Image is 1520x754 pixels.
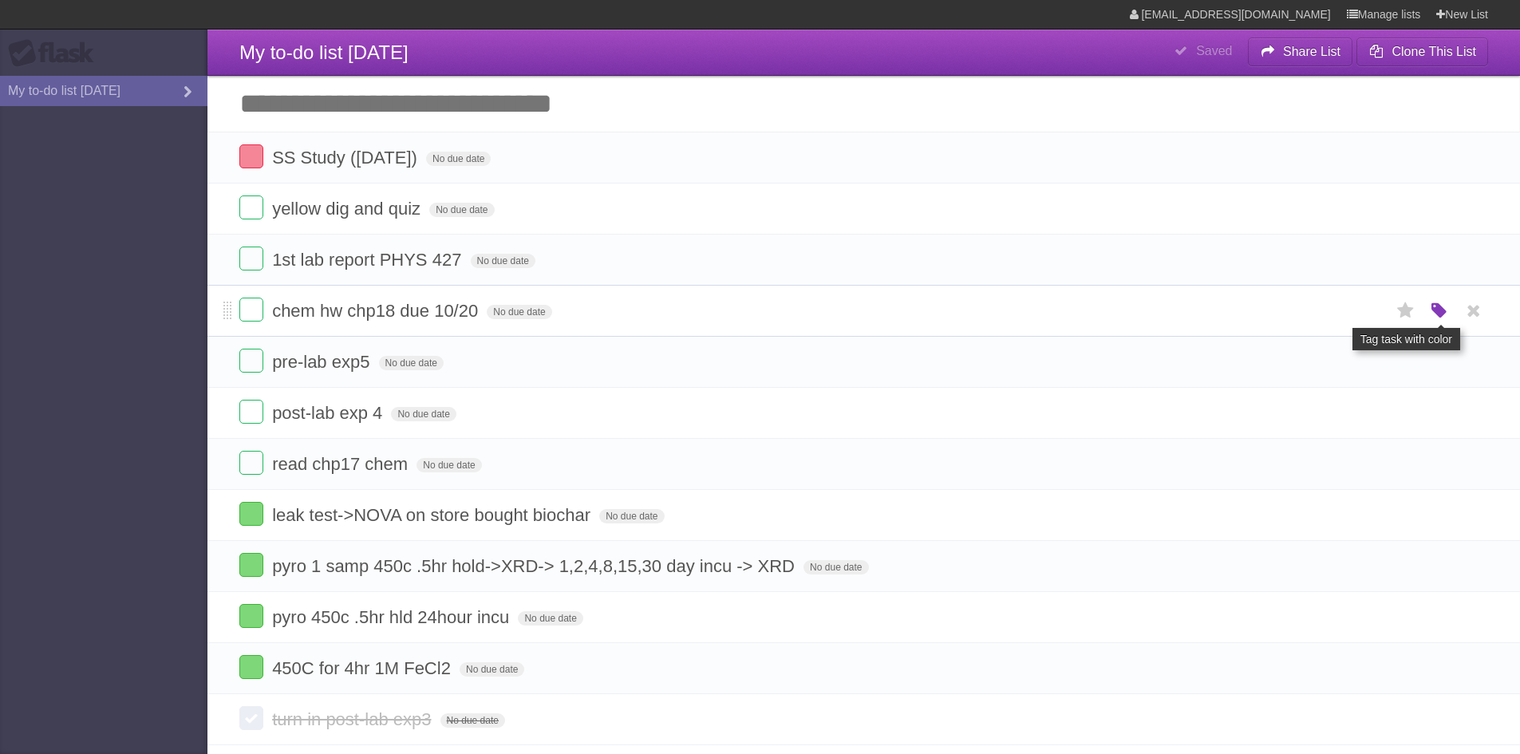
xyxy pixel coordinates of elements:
label: Done [239,706,263,730]
label: Done [239,553,263,577]
span: pyro 450c .5hr hld 24hour incu [272,607,513,627]
label: Done [239,655,263,679]
label: Done [239,247,263,270]
span: My to-do list [DATE] [239,41,409,63]
span: No due date [417,458,481,472]
label: Done [239,144,263,168]
b: Saved [1196,44,1232,57]
button: Share List [1248,38,1353,66]
span: No due date [599,509,664,523]
label: Done [239,502,263,526]
label: Done [239,195,263,219]
span: chem hw chp18 due 10/20 [272,301,482,321]
span: No due date [487,305,551,319]
b: Clone This List [1392,45,1476,58]
span: 1st lab report PHYS 427 [272,250,465,270]
label: Done [239,451,263,475]
span: 450C for 4hr 1M FeCl2 [272,658,455,678]
span: pre-lab exp5 [272,352,373,372]
span: No due date [426,152,491,166]
span: No due date [391,407,456,421]
label: Star task [1391,298,1421,324]
label: Done [239,349,263,373]
span: yellow dig and quiz [272,199,424,219]
span: No due date [518,611,582,626]
span: No due date [460,662,524,677]
span: No due date [379,356,444,370]
span: read chp17 chem [272,454,412,474]
div: Flask [8,39,104,68]
span: No due date [471,254,535,268]
b: Share List [1283,45,1340,58]
span: No due date [803,560,868,574]
span: SS Study ([DATE]) [272,148,421,168]
label: Done [239,604,263,628]
span: pyro 1 samp 450c .5hr hold->XRD-> 1,2,4,8,15,30 day incu -> XRD [272,556,799,576]
label: Done [239,400,263,424]
label: Done [239,298,263,322]
span: No due date [429,203,494,217]
button: Clone This List [1356,38,1488,66]
span: turn in post-lab exp3 [272,709,435,729]
span: No due date [440,713,505,728]
span: leak test->NOVA on store bought biochar [272,505,594,525]
span: post-lab exp 4 [272,403,386,423]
